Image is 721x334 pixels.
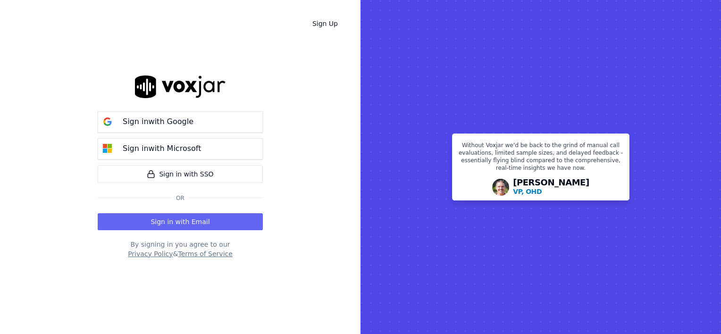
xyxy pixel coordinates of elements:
span: Or [172,194,188,202]
button: Sign inwith Google [98,111,263,133]
div: By signing in you agree to our & [98,240,263,259]
button: Sign in with Email [98,213,263,230]
button: Sign inwith Microsoft [98,138,263,159]
a: Sign Up [305,15,345,32]
div: [PERSON_NAME] [513,178,589,196]
img: Avatar [492,179,509,196]
p: Sign in with Microsoft [123,143,201,154]
a: Sign in with SSO [98,165,263,183]
button: Privacy Policy [128,249,173,259]
p: Sign in with Google [123,116,193,127]
img: google Sign in button [98,112,117,131]
img: logo [135,75,226,98]
p: VP, OHD [513,187,542,196]
img: microsoft Sign in button [98,139,117,158]
button: Terms of Service [178,249,232,259]
p: Without Voxjar we’d be back to the grind of manual call evaluations, limited sample sizes, and de... [458,142,623,175]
